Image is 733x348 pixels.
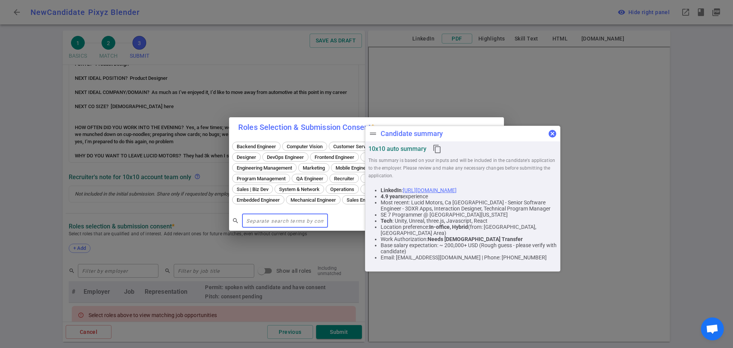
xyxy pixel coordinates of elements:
span: Engineering Management [234,165,295,171]
div: Open chat [701,317,724,340]
span: Recruiter [331,176,357,181]
label: Roles Selection & Submission Consent [238,123,375,132]
span: Sales Engineer [344,197,382,203]
span: Security Engineer [362,176,406,181]
span: Fullstack Engineer [362,154,408,160]
span: Backend Engineer [234,144,279,149]
span: Computer Vision [284,144,325,149]
span: Others [362,186,383,192]
span: Mechanical Engineer [288,197,339,203]
span: search [232,217,239,224]
span: System & Network [276,186,322,192]
span: Sales | Biz Dev [234,186,271,192]
span: Embedded Engineer [234,197,283,203]
span: Operations [328,186,357,192]
span: Designer [234,154,259,160]
span: Customer Service [331,144,375,149]
span: DevOps Engineer [264,154,307,160]
span: Mobile Engineer [333,165,373,171]
span: Frontend Engineer [312,154,357,160]
span: QA Engineer [294,176,326,181]
span: Marketing [300,165,328,171]
span: Program Management [234,176,288,181]
input: Separate search terms by comma or space [242,215,328,227]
